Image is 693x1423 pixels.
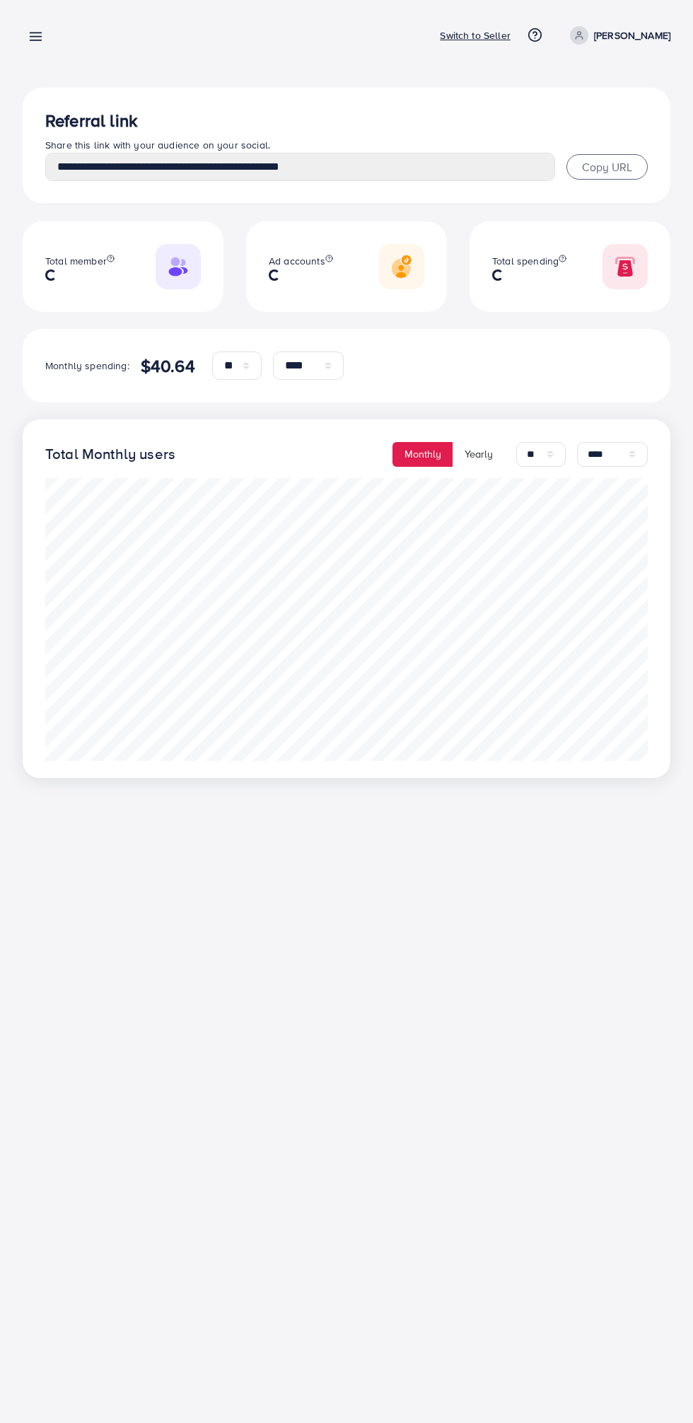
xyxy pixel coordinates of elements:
a: [PERSON_NAME] [564,26,670,45]
button: Monthly [392,442,453,467]
span: Ad accounts [269,254,325,268]
h4: Total Monthly users [45,446,175,463]
button: Copy URL [566,154,648,180]
img: Responsive image [379,244,424,289]
span: Total spending [492,254,559,268]
h4: $40.64 [141,356,195,376]
button: Yearly [453,442,505,467]
h3: Referral link [45,110,648,131]
img: Responsive image [602,244,648,289]
p: Switch to Seller [440,27,511,44]
img: Responsive image [156,244,201,289]
span: Total member [45,254,107,268]
p: [PERSON_NAME] [594,27,670,44]
span: Copy URL [582,159,632,175]
span: Share this link with your audience on your social. [45,138,270,152]
p: Monthly spending: [45,357,129,374]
